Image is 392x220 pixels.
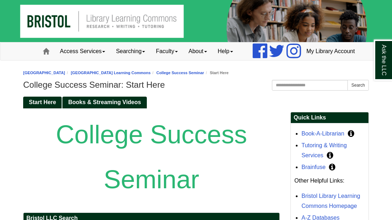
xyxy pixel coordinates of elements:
h1: College Success Seminar: Start Here [23,80,369,90]
span: Books & Streaming Videos [68,99,141,105]
span: College Success Seminar [56,120,247,194]
button: Search [347,80,369,91]
a: Bristol Library Learning Commons Homepage [301,193,360,209]
a: [GEOGRAPHIC_DATA] [23,71,65,75]
nav: breadcrumb [23,70,369,76]
a: Tutoring & Writing Services [301,142,347,158]
div: Guide Pages [23,96,369,108]
a: College Success Seminar [156,71,204,75]
a: Brainfuse [301,164,326,170]
a: My Library Account [301,42,360,60]
a: About [183,42,212,60]
a: Books & Streaming Videos [62,97,146,108]
span: Start Here [29,99,56,105]
a: Searching [110,42,150,60]
a: Access Services [55,42,110,60]
li: Start Here [204,70,229,76]
h2: Quick Links [291,112,368,123]
a: Help [212,42,238,60]
a: Start Here [23,97,62,108]
a: [GEOGRAPHIC_DATA] Learning Commons [71,71,151,75]
p: Other Helpful Links: [294,176,365,186]
a: Book-A-Librarian [301,131,344,137]
a: Faculty [150,42,183,60]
